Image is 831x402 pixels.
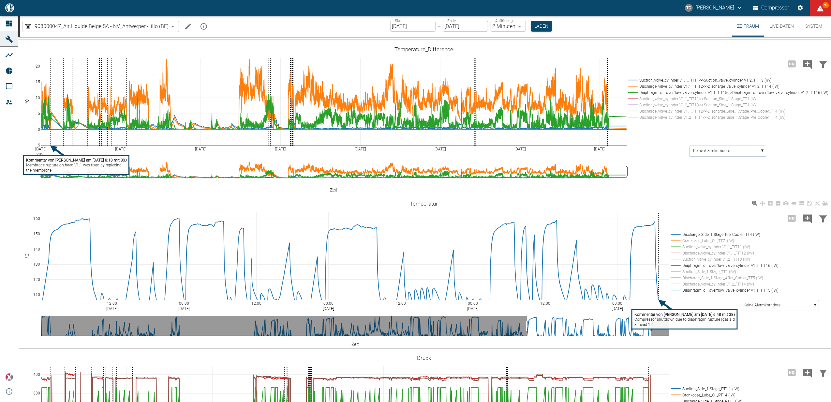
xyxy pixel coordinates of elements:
button: Daten filtern [815,364,831,381]
button: Laden [531,21,552,32]
button: System [799,16,828,37]
img: logo [5,3,15,12]
text: Keine Alarmkorridore [693,149,730,153]
tspan: Kommentar von [PERSON_NAME] am [DATE] 6:48 mit 383.438 [634,312,744,317]
label: Auflösung [495,18,513,23]
button: Live-Daten [764,16,799,37]
tspan: Membrane rupture on head V1.1 was fixed by replacing [26,163,122,168]
div: TG [685,4,693,12]
a: 908000047_Air Liquide Belge SA - NV_Antwerpen-Lillo (BE) [24,23,169,30]
tspan: at head 1.2 [634,322,654,327]
button: Zeitraum [732,16,764,37]
span: 908000047_Air Liquide Belge SA - NV_Antwerpen-Lillo (BE) [35,23,169,30]
div: 2 Minuten [491,21,526,32]
span: 93 [823,2,829,8]
button: Daten filtern [815,210,831,227]
button: Kommentar hinzufügen [800,364,815,381]
button: mission info [197,20,210,33]
label: Ende [447,18,456,23]
input: DD.MM.YYYY [443,21,488,32]
input: DD.MM.YYYY [390,21,436,32]
text: Keine Alarmkorridore [744,303,781,308]
tspan: Compressor shutdown due to diaphragm rupture (gas side) [634,317,738,322]
button: Compressor [752,2,791,14]
tspan: Kommentar von [PERSON_NAME] am [DATE] 8:13 mit 83.625 [26,158,133,162]
button: thomas.gregoir@neuman-esser.com [684,2,744,14]
span: Hohe Auflösung nur für Zeiträume von <3 Tagen verfügbar [784,60,800,67]
span: Hohe Auflösung nur für Zeiträume von <3 Tagen verfügbar [784,369,800,375]
p: – [438,23,441,30]
button: Daten filtern [815,55,831,72]
button: Einstellungen [794,2,806,14]
span: Hohe Auflösung nur für Zeiträume von <3 Tagen verfügbar [784,215,800,221]
img: Xplore Logo [5,373,13,381]
button: Machine bearbeiten [182,20,195,33]
tspan: the membrane. [26,168,52,173]
button: Kommentar hinzufügen [800,55,815,72]
label: Start [395,18,403,23]
button: Kommentar hinzufügen [800,210,815,227]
